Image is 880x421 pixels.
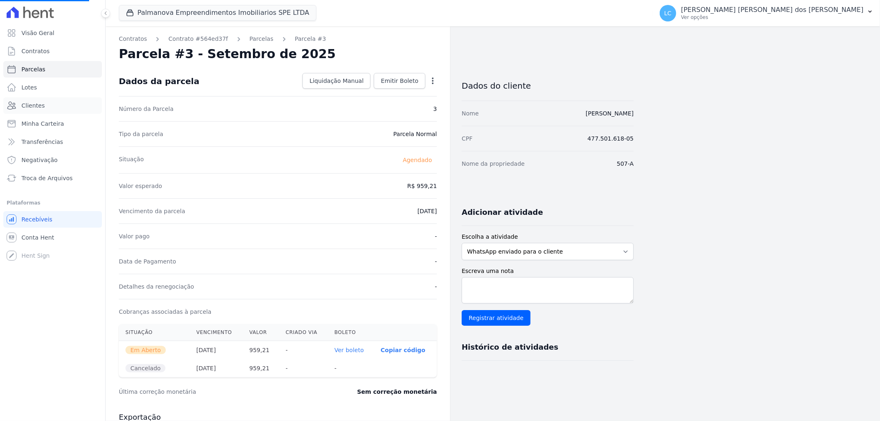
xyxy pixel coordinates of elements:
a: Contratos [119,35,147,43]
span: Clientes [21,101,45,110]
dd: Sem correção monetária [357,388,437,396]
span: Visão Geral [21,29,54,37]
span: Recebíveis [21,215,52,223]
dd: 477.501.618-05 [587,134,634,143]
h3: Dados do cliente [462,81,634,91]
a: Conta Hent [3,229,102,246]
span: Contratos [21,47,50,55]
dt: Nome da propriedade [462,160,525,168]
span: Emitir Boleto [381,77,418,85]
span: Agendado [398,155,437,165]
dt: Última correção monetária [119,388,307,396]
dt: Tipo da parcela [119,130,163,138]
span: Troca de Arquivos [21,174,73,182]
dt: CPF [462,134,472,143]
span: Parcelas [21,65,45,73]
dd: R$ 959,21 [407,182,437,190]
a: [PERSON_NAME] [586,110,634,117]
a: Parcelas [250,35,274,43]
h3: Adicionar atividade [462,207,543,217]
dd: - [435,282,437,291]
a: Recebíveis [3,211,102,228]
span: Em Aberto [125,346,166,354]
span: Lotes [21,83,37,92]
dd: 3 [433,105,437,113]
dt: Vencimento da parcela [119,207,185,215]
span: Liquidação Manual [309,77,363,85]
dt: Número da Parcela [119,105,174,113]
dd: - [435,232,437,240]
a: Contrato #564ed37f [168,35,228,43]
a: Liquidação Manual [302,73,370,89]
a: Troca de Arquivos [3,170,102,186]
dt: Detalhes da renegociação [119,282,194,291]
label: Escolha a atividade [462,233,634,241]
th: [DATE] [190,359,243,377]
span: Conta Hent [21,233,54,242]
dd: Parcela Normal [393,130,437,138]
dt: Data de Pagamento [119,257,176,266]
a: Minha Carteira [3,115,102,132]
button: Copiar código [381,347,425,353]
dd: 507-A [617,160,634,168]
th: Valor [243,324,279,341]
input: Registrar atividade [462,310,531,326]
a: Emitir Boleto [374,73,425,89]
a: Transferências [3,134,102,150]
a: Negativação [3,152,102,168]
a: Contratos [3,43,102,59]
a: Parcelas [3,61,102,78]
th: 959,21 [243,341,279,360]
span: Transferências [21,138,63,146]
h3: Histórico de atividades [462,342,558,352]
dd: - [435,257,437,266]
nav: Breadcrumb [119,35,437,43]
dd: [DATE] [418,207,437,215]
th: - [279,341,328,360]
a: Ver boleto [335,347,364,353]
span: Cancelado [125,364,165,372]
th: Vencimento [190,324,243,341]
dt: Situação [119,155,144,165]
span: Minha Carteira [21,120,64,128]
th: 959,21 [243,359,279,377]
a: Parcela #3 [295,35,326,43]
dt: Valor esperado [119,182,162,190]
th: Situação [119,324,190,341]
button: Palmanova Empreendimentos Imobiliarios SPE LTDA [119,5,316,21]
p: Ver opções [681,14,863,21]
h2: Parcela #3 - Setembro de 2025 [119,47,336,61]
div: Dados da parcela [119,76,199,86]
span: LC [664,10,672,16]
a: Visão Geral [3,25,102,41]
th: - [328,359,374,377]
a: Clientes [3,97,102,114]
dt: Cobranças associadas à parcela [119,308,211,316]
dt: Valor pago [119,232,150,240]
th: Boleto [328,324,374,341]
a: Lotes [3,79,102,96]
label: Escreva uma nota [462,267,634,275]
th: Criado via [279,324,328,341]
th: [DATE] [190,341,243,360]
dt: Nome [462,109,479,118]
th: - [279,359,328,377]
div: Plataformas [7,198,99,208]
button: LC [PERSON_NAME] [PERSON_NAME] dos [PERSON_NAME] Ver opções [653,2,880,25]
span: Negativação [21,156,58,164]
p: [PERSON_NAME] [PERSON_NAME] dos [PERSON_NAME] [681,6,863,14]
